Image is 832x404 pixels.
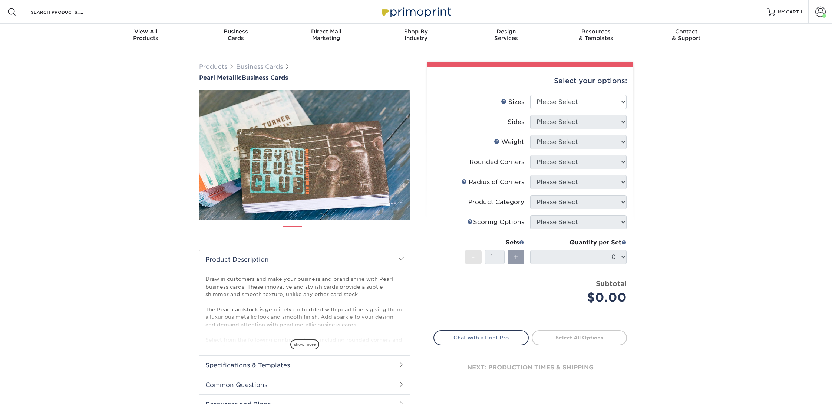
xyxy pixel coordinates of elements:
[290,339,319,349] span: show more
[461,28,551,35] span: Design
[514,252,518,263] span: +
[468,198,524,207] div: Product Category
[461,24,551,47] a: DesignServices
[508,118,524,127] div: Sides
[641,24,731,47] a: Contact& Support
[191,24,281,47] a: BusinessCards
[199,74,410,81] a: Pearl MetallicBusiness Cards
[283,223,302,242] img: Business Cards 01
[596,279,627,288] strong: Subtotal
[191,28,281,35] span: Business
[536,289,627,306] div: $0.00
[433,345,627,390] div: next: production times & shipping
[199,49,410,261] img: Pearl Metallic 01
[641,28,731,35] span: Contact
[494,138,524,147] div: Weight
[191,28,281,42] div: Cards
[281,28,371,35] span: Direct Mail
[199,74,410,81] h1: Business Cards
[530,238,627,247] div: Quantity per Set
[641,28,731,42] div: & Support
[778,9,799,15] span: MY CART
[469,158,524,167] div: Rounded Corners
[532,330,627,345] a: Select All Options
[461,28,551,42] div: Services
[371,24,461,47] a: Shop ByIndustry
[199,63,227,70] a: Products
[501,98,524,106] div: Sizes
[461,178,524,187] div: Radius of Corners
[199,355,410,375] h2: Specifications & Templates
[308,223,327,242] img: Business Cards 02
[433,330,529,345] a: Chat with a Print Pro
[371,28,461,42] div: Industry
[199,74,242,81] span: Pearl Metallic
[281,24,371,47] a: Direct MailMarketing
[371,28,461,35] span: Shop By
[199,250,410,269] h2: Product Description
[30,7,102,16] input: SEARCH PRODUCTS.....
[101,28,191,35] span: View All
[551,24,641,47] a: Resources& Templates
[236,63,283,70] a: Business Cards
[281,28,371,42] div: Marketing
[472,252,475,263] span: -
[433,67,627,95] div: Select your options:
[199,375,410,394] h2: Common Questions
[379,4,453,20] img: Primoprint
[467,218,524,227] div: Scoring Options
[800,9,802,14] span: 1
[101,24,191,47] a: View AllProducts
[465,238,524,247] div: Sets
[551,28,641,35] span: Resources
[551,28,641,42] div: & Templates
[101,28,191,42] div: Products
